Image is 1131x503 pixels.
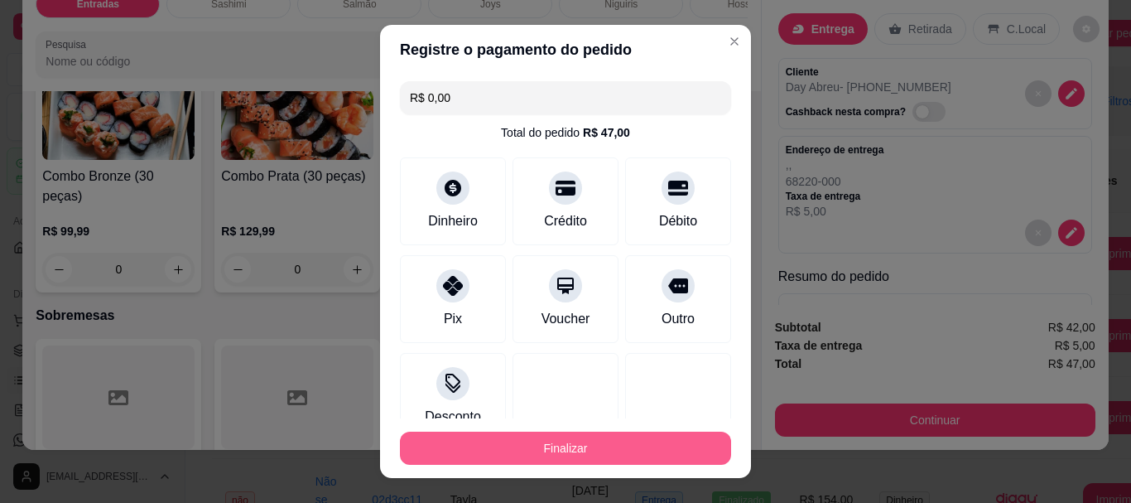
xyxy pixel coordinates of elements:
div: R$ 47,00 [583,124,630,141]
div: Crédito [544,211,587,231]
div: Dinheiro [428,211,478,231]
div: Desconto [425,407,481,427]
div: Outro [662,309,695,329]
div: Pix [444,309,462,329]
div: Total do pedido [501,124,630,141]
button: Finalizar [400,432,731,465]
header: Registre o pagamento do pedido [380,25,751,75]
div: Voucher [541,309,590,329]
input: Ex.: hambúrguer de cordeiro [410,81,721,114]
div: Débito [659,211,697,231]
button: Close [721,28,748,55]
